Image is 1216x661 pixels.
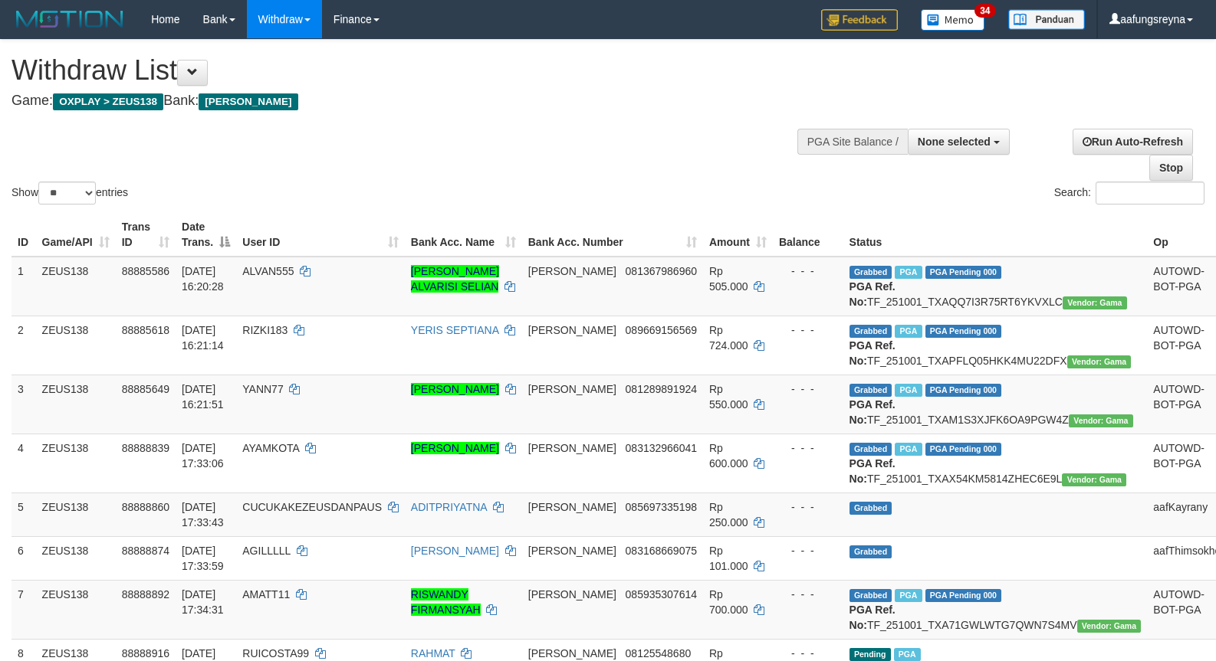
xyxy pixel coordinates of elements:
[122,383,169,395] span: 88885649
[843,434,1148,492] td: TF_251001_TXAX54KM5814ZHEC6E9L
[843,580,1148,639] td: TF_251001_TXA71GWLWTG7QWN7S4MV
[773,213,843,257] th: Balance
[1096,182,1204,205] input: Search:
[850,325,892,338] span: Grabbed
[53,93,163,110] span: OXPLAY > ZEUS138
[242,647,309,659] span: RUICOSTA99
[895,589,922,602] span: Marked by aafsolysreylen
[925,384,1002,397] span: PGA Pending
[974,4,995,18] span: 34
[122,442,169,454] span: 88888839
[1054,182,1204,205] label: Search:
[411,501,487,513] a: ADITPRIYATNA
[242,545,291,557] span: AGILLLLL
[405,213,522,257] th: Bank Acc. Name: activate to sort column ascending
[1149,155,1193,181] a: Stop
[182,588,224,616] span: [DATE] 17:34:31
[242,383,283,395] span: YANN77
[1073,129,1193,155] a: Run Auto-Refresh
[850,280,896,308] b: PGA Ref. No:
[12,316,36,375] td: 2
[779,587,837,602] div: - - -
[925,443,1002,456] span: PGA Pending
[925,325,1002,338] span: PGA Pending
[1008,9,1085,30] img: panduan.png
[821,9,898,31] img: Feedback.jpg
[122,265,169,277] span: 88885586
[709,324,748,352] span: Rp 724.000
[122,324,169,336] span: 88885618
[236,213,405,257] th: User ID: activate to sort column ascending
[528,324,616,336] span: [PERSON_NAME]
[12,93,795,109] h4: Game: Bank:
[843,375,1148,434] td: TF_251001_TXAM1S3XJFK6OA9PGW4Z
[528,383,616,395] span: [PERSON_NAME]
[779,499,837,515] div: - - -
[709,383,748,411] span: Rp 550.000
[36,434,116,492] td: ZEUS138
[122,545,169,557] span: 88888874
[709,442,748,470] span: Rp 600.000
[626,647,692,659] span: Copy 08125548680 to clipboard
[850,457,896,485] b: PGA Ref. No:
[626,265,697,277] span: Copy 081367986960 to clipboard
[12,580,36,639] td: 7
[12,434,36,492] td: 4
[1063,296,1127,309] span: Vendor URL: https://trx31.1velocity.biz
[182,383,224,411] span: [DATE] 16:21:51
[242,588,290,600] span: AMATT11
[925,266,1002,279] span: PGA Pending
[411,588,481,616] a: RISWANDY FIRMANSYAH
[242,324,288,336] span: RIZKI183
[528,442,616,454] span: [PERSON_NAME]
[411,442,499,454] a: [PERSON_NAME]
[850,339,896,367] b: PGA Ref. No:
[1062,473,1126,486] span: Vendor URL: https://trx31.1velocity.biz
[850,648,891,661] span: Pending
[1077,620,1142,633] span: Vendor URL: https://trx31.1velocity.biz
[411,647,455,659] a: RAHMAT
[918,136,991,148] span: None selected
[12,8,128,31] img: MOTION_logo.png
[36,580,116,639] td: ZEUS138
[895,384,922,397] span: Marked by aafanarl
[797,129,908,155] div: PGA Site Balance /
[12,213,36,257] th: ID
[626,501,697,513] span: Copy 085697335198 to clipboard
[36,213,116,257] th: Game/API: activate to sort column ascending
[36,316,116,375] td: ZEUS138
[850,398,896,426] b: PGA Ref. No:
[411,265,499,293] a: [PERSON_NAME] ALVARISI SELIAN
[12,257,36,316] td: 1
[894,648,921,661] span: Marked by aafsolysreylen
[709,588,748,616] span: Rp 700.000
[779,646,837,661] div: - - -
[626,442,697,454] span: Copy 083132966041 to clipboard
[850,443,892,456] span: Grabbed
[779,263,837,279] div: - - -
[850,266,892,279] span: Grabbed
[12,536,36,580] td: 6
[38,182,96,205] select: Showentries
[528,588,616,600] span: [PERSON_NAME]
[850,589,892,602] span: Grabbed
[1069,414,1133,427] span: Vendor URL: https://trx31.1velocity.biz
[242,442,299,454] span: AYAMKOTA
[12,375,36,434] td: 3
[122,647,169,659] span: 88888916
[709,265,748,293] span: Rp 505.000
[850,604,896,631] b: PGA Ref. No:
[850,502,892,515] span: Grabbed
[626,545,697,557] span: Copy 083168669075 to clipboard
[411,383,499,395] a: [PERSON_NAME]
[779,440,837,456] div: - - -
[199,93,297,110] span: [PERSON_NAME]
[182,324,224,352] span: [DATE] 16:21:14
[36,257,116,316] td: ZEUS138
[843,316,1148,375] td: TF_251001_TXAPFLQ05HKK4MU22DFX
[895,266,922,279] span: Marked by aafanarl
[182,501,224,528] span: [DATE] 17:33:43
[12,55,795,86] h1: Withdraw List
[895,325,922,338] span: Marked by aafanarl
[925,589,1002,602] span: PGA Pending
